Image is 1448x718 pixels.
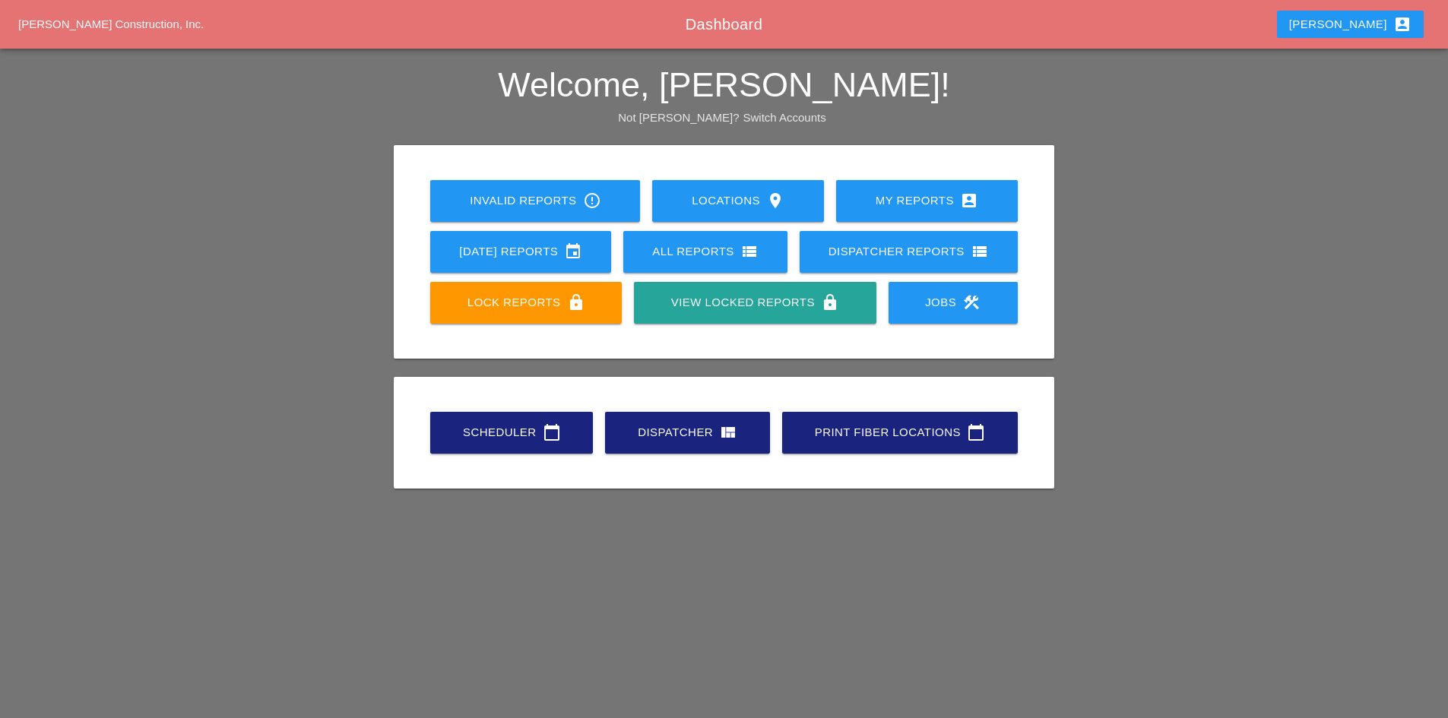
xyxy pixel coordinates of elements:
[648,242,763,261] div: All Reports
[583,191,601,210] i: error_outline
[623,231,787,273] a: All Reports
[806,423,993,441] div: Print Fiber Locations
[967,423,985,441] i: calendar_today
[740,242,759,261] i: view_list
[455,293,597,312] div: Lock Reports
[743,111,826,124] a: Switch Accounts
[567,293,585,312] i: lock
[652,180,823,222] a: Locations
[821,293,839,312] i: lock
[766,191,784,210] i: location_on
[658,293,851,312] div: View Locked Reports
[676,191,799,210] div: Locations
[913,293,993,312] div: Jobs
[605,412,770,454] a: Dispatcher
[719,423,737,441] i: view_quilt
[889,282,1018,324] a: Jobs
[824,242,993,261] div: Dispatcher Reports
[860,191,993,210] div: My Reports
[962,293,981,312] i: construction
[782,412,1018,454] a: Print Fiber Locations
[543,423,561,441] i: calendar_today
[455,242,587,261] div: [DATE] Reports
[686,16,762,33] span: Dashboard
[800,231,1018,273] a: Dispatcher Reports
[1393,15,1412,33] i: account_box
[971,242,989,261] i: view_list
[455,423,569,441] div: Scheduler
[629,423,746,441] div: Dispatcher
[430,231,611,273] a: [DATE] Reports
[1277,11,1424,38] button: [PERSON_NAME]
[430,282,622,324] a: Lock Reports
[430,180,640,222] a: Invalid Reports
[634,282,876,324] a: View Locked Reports
[564,242,582,261] i: event
[455,191,616,210] div: Invalid Reports
[960,191,978,210] i: account_box
[618,111,739,124] span: Not [PERSON_NAME]?
[430,412,593,454] a: Scheduler
[1289,15,1412,33] div: [PERSON_NAME]
[836,180,1018,222] a: My Reports
[18,17,204,30] a: [PERSON_NAME] Construction, Inc.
